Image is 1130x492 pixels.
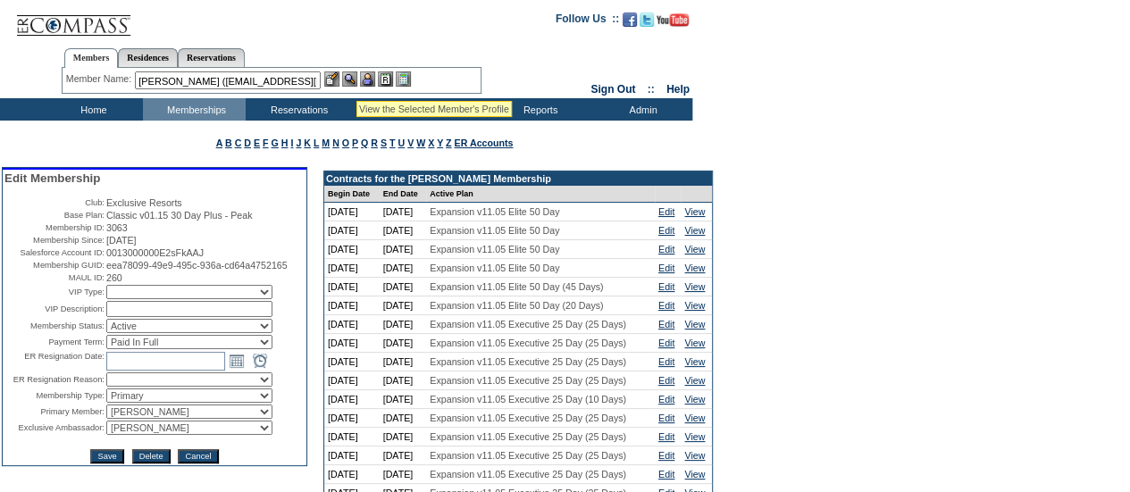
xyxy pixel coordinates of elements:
a: View [684,450,705,461]
td: Membership Type: [4,388,105,403]
a: View [684,319,705,329]
td: [DATE] [380,315,427,334]
td: [DATE] [324,259,380,278]
a: Z [446,138,452,148]
a: M [322,138,330,148]
span: Expansion v11.05 Executive 25 Day (25 Days) [430,319,626,329]
div: View the Selected Member's Profile [359,104,509,114]
a: Members [64,48,119,68]
td: [DATE] [324,221,380,240]
a: Edit [658,469,674,479]
span: Expansion v11.05 Elite 50 Day [430,244,559,254]
td: [DATE] [324,371,380,390]
td: [DATE] [380,353,427,371]
td: [DATE] [324,465,380,484]
td: Base Plan: [4,210,105,221]
a: View [684,413,705,423]
td: [DATE] [324,334,380,353]
td: Payment Term: [4,335,105,349]
td: Home [40,98,143,121]
td: Reports [487,98,590,121]
span: Expansion v11.05 Elite 50 Day (45 Days) [430,281,603,292]
td: [DATE] [324,409,380,428]
a: P [352,138,358,148]
span: Expansion v11.05 Executive 25 Day (25 Days) [430,469,626,479]
a: View [684,281,705,292]
a: View [684,263,705,273]
a: Follow us on Twitter [640,18,654,29]
a: Edit [658,225,674,236]
td: VIP Type: [4,285,105,299]
div: Member Name: [66,71,135,87]
td: [DATE] [380,428,427,446]
a: Open the calendar popup. [227,351,247,371]
td: [DATE] [324,353,380,371]
td: [DATE] [324,315,380,334]
td: [DATE] [324,390,380,409]
input: Cancel [178,449,218,463]
span: eea78099-49e9-495c-936a-cd64a4752165 [106,260,288,271]
a: View [684,244,705,254]
a: Edit [658,431,674,442]
a: S [381,138,387,148]
a: Edit [658,356,674,367]
a: ER Accounts [454,138,513,148]
a: View [684,394,705,404]
td: [DATE] [380,259,427,278]
img: Follow us on Twitter [640,13,654,27]
img: View [342,71,357,87]
span: Expansion v11.05 Executive 25 Day (25 Days) [430,375,626,386]
a: Residences [118,48,178,67]
td: Membership ID: [4,222,105,233]
a: View [684,225,705,236]
td: Membership Since: [4,235,105,246]
td: [DATE] [380,334,427,353]
span: [DATE] [106,235,137,246]
input: Delete [132,449,171,463]
span: 0013000000E2sFkAAJ [106,247,204,258]
td: VIP Description: [4,301,105,317]
a: Edit [658,394,674,404]
span: Expansion v11.05 Elite 50 Day (20 Days) [430,300,603,311]
span: 3063 [106,222,128,233]
a: Subscribe to our YouTube Channel [657,18,689,29]
td: Admin [590,98,692,121]
span: Expansion v11.05 Elite 50 Day [430,206,559,217]
a: Q [361,138,368,148]
a: View [684,431,705,442]
a: Become our fan on Facebook [623,18,637,29]
input: Save [90,449,123,463]
span: 260 [106,272,122,283]
a: Edit [658,450,674,461]
a: H [281,138,289,148]
td: [DATE] [380,446,427,465]
td: Exclusive Ambassador: [4,421,105,435]
a: Edit [658,319,674,329]
span: Expansion v11.05 Executive 25 Day (10 Days) [430,394,626,404]
span: Expansion v11.05 Elite 50 Day [430,263,559,273]
a: A [216,138,222,148]
span: Expansion v11.05 Executive 25 Day (25 Days) [430,450,626,461]
img: Subscribe to our YouTube Channel [657,13,689,27]
a: Sign Out [590,83,635,96]
td: [DATE] [324,203,380,221]
td: Club: [4,197,105,208]
td: [DATE] [380,278,427,296]
td: Contracts for the [PERSON_NAME] Membership [324,171,712,186]
a: Open the time view popup. [250,351,270,371]
a: Edit [658,263,674,273]
td: Reservations [246,98,348,121]
span: Expansion v11.05 Executive 25 Day (25 Days) [430,356,626,367]
a: L [314,138,319,148]
img: Impersonate [360,71,375,87]
span: Edit Membership [4,171,100,185]
td: [DATE] [324,446,380,465]
a: View [684,300,705,311]
td: [DATE] [324,296,380,315]
a: Edit [658,300,674,311]
img: b_calculator.gif [396,71,411,87]
span: :: [648,83,655,96]
a: Edit [658,281,674,292]
span: Expansion v11.05 Executive 25 Day (25 Days) [430,431,626,442]
td: [DATE] [380,465,427,484]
